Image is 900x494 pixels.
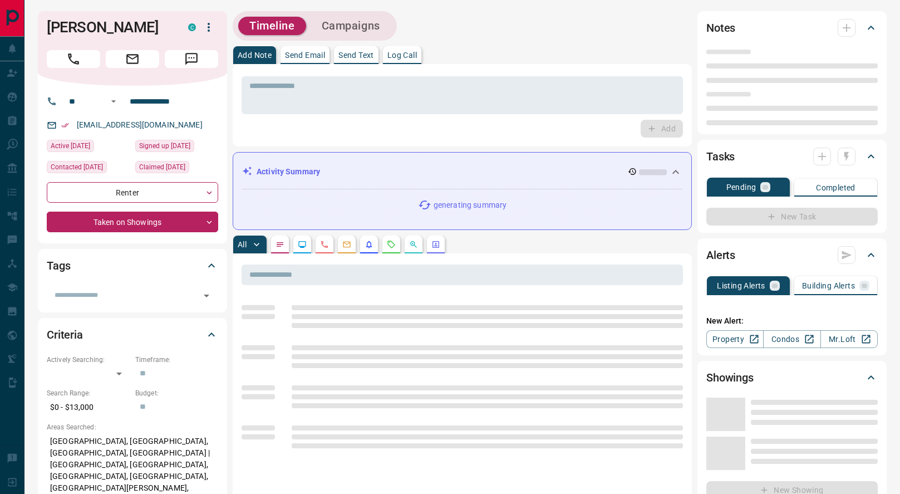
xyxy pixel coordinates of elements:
[61,121,69,129] svg: Email Verified
[199,288,214,304] button: Open
[47,182,218,203] div: Renter
[706,315,878,327] p: New Alert:
[342,240,351,249] svg: Emails
[139,162,185,173] span: Claimed [DATE]
[726,183,756,191] p: Pending
[107,95,120,108] button: Open
[106,50,159,68] span: Email
[139,140,190,151] span: Signed up [DATE]
[51,140,90,151] span: Active [DATE]
[365,240,373,249] svg: Listing Alerts
[763,330,820,348] a: Condos
[257,166,320,178] p: Activity Summary
[338,51,374,59] p: Send Text
[47,398,130,417] p: $0 - $13,000
[706,330,764,348] a: Property
[47,161,130,177] div: Thu Jul 24 2025
[816,184,855,192] p: Completed
[135,140,218,155] div: Tue Nov 15 2022
[820,330,878,348] a: Mr.Loft
[242,162,682,182] div: Activity Summary
[238,17,306,35] button: Timeline
[77,120,203,129] a: [EMAIL_ADDRESS][DOMAIN_NAME]
[706,364,878,391] div: Showings
[47,18,171,36] h1: [PERSON_NAME]
[706,369,754,387] h2: Showings
[135,161,218,177] div: Thu Jun 12 2025
[706,143,878,170] div: Tasks
[135,388,218,398] p: Budget:
[47,140,130,155] div: Wed Sep 10 2025
[47,252,218,279] div: Tags
[706,246,735,264] h2: Alerts
[47,422,218,432] p: Areas Searched:
[311,17,391,35] button: Campaigns
[47,212,218,232] div: Taken on Showings
[188,23,196,31] div: condos.ca
[238,241,247,248] p: All
[431,240,440,249] svg: Agent Actions
[47,321,218,348] div: Criteria
[434,199,506,211] p: generating summary
[47,326,83,344] h2: Criteria
[47,388,130,398] p: Search Range:
[706,242,878,268] div: Alerts
[135,355,218,365] p: Timeframe:
[706,14,878,41] div: Notes
[165,50,218,68] span: Message
[706,19,735,37] h2: Notes
[47,50,100,68] span: Call
[47,355,130,365] p: Actively Searching:
[409,240,418,249] svg: Opportunities
[47,257,70,275] h2: Tags
[387,51,417,59] p: Log Call
[276,240,284,249] svg: Notes
[802,282,855,290] p: Building Alerts
[238,51,272,59] p: Add Note
[387,240,396,249] svg: Requests
[706,148,735,165] h2: Tasks
[298,240,307,249] svg: Lead Browsing Activity
[285,51,325,59] p: Send Email
[717,282,765,290] p: Listing Alerts
[320,240,329,249] svg: Calls
[51,162,103,173] span: Contacted [DATE]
